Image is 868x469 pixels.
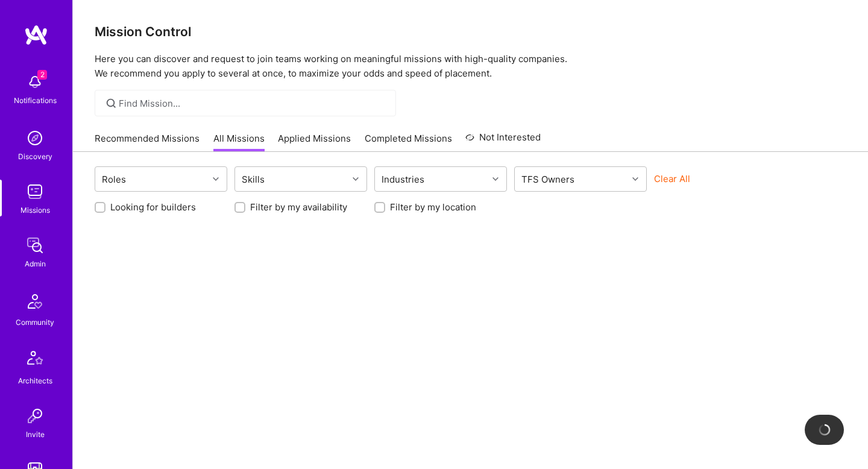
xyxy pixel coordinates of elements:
[20,345,49,374] img: Architects
[25,257,46,270] div: Admin
[104,96,118,110] i: icon SearchGrey
[465,130,541,152] a: Not Interested
[37,70,47,80] span: 2
[250,201,347,213] label: Filter by my availability
[239,171,268,188] div: Skills
[213,176,219,182] i: icon Chevron
[18,374,52,387] div: Architects
[95,24,846,39] h3: Mission Control
[365,132,452,152] a: Completed Missions
[26,428,45,441] div: Invite
[278,132,351,152] a: Applied Missions
[23,233,47,257] img: admin teamwork
[654,172,690,185] button: Clear All
[20,287,49,316] img: Community
[16,316,54,329] div: Community
[24,24,48,46] img: logo
[95,52,846,81] p: Here you can discover and request to join teams working on meaningful missions with high-quality ...
[213,132,265,152] a: All Missions
[819,424,831,436] img: loading
[95,132,200,152] a: Recommended Missions
[390,201,476,213] label: Filter by my location
[99,171,129,188] div: Roles
[23,70,47,94] img: bell
[632,176,638,182] i: icon Chevron
[18,150,52,163] div: Discovery
[23,126,47,150] img: discovery
[23,404,47,428] img: Invite
[20,204,50,216] div: Missions
[492,176,498,182] i: icon Chevron
[518,171,577,188] div: TFS Owners
[119,97,387,110] input: Find Mission...
[23,180,47,204] img: teamwork
[110,201,196,213] label: Looking for builders
[379,171,427,188] div: Industries
[353,176,359,182] i: icon Chevron
[14,94,57,107] div: Notifications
